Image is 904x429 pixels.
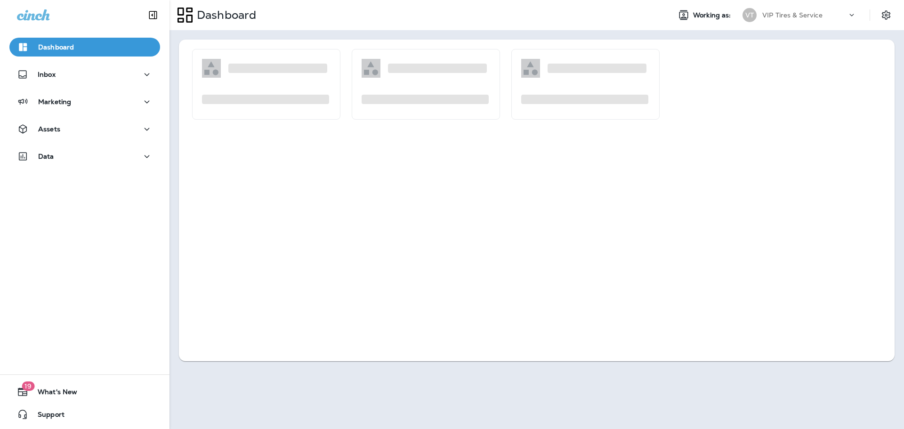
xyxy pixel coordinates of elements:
button: Marketing [9,92,160,111]
div: VT [743,8,757,22]
p: Marketing [38,98,71,105]
button: Support [9,405,160,424]
span: What's New [28,388,77,399]
p: VIP Tires & Service [762,11,823,19]
button: Inbox [9,65,160,84]
span: 19 [22,381,34,391]
p: Inbox [38,71,56,78]
button: Dashboard [9,38,160,57]
button: Settings [878,7,895,24]
button: Collapse Sidebar [140,6,166,24]
button: Data [9,147,160,166]
p: Dashboard [38,43,74,51]
button: 19What's New [9,382,160,401]
span: Support [28,411,65,422]
p: Data [38,153,54,160]
button: Assets [9,120,160,138]
span: Working as: [693,11,733,19]
p: Dashboard [193,8,256,22]
p: Assets [38,125,60,133]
